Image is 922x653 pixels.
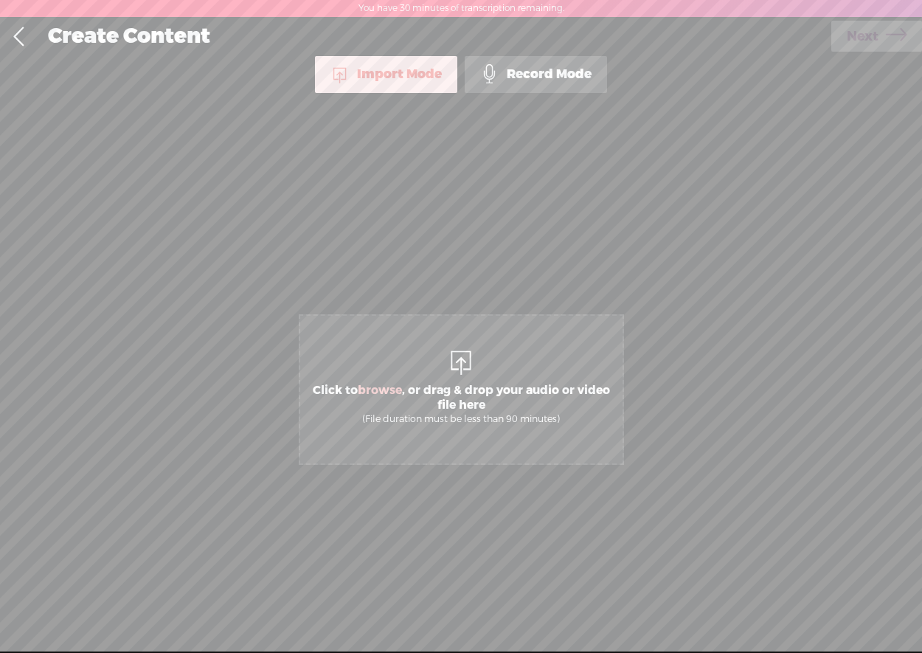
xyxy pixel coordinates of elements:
span: browse [358,383,402,398]
span: Click to , or drag & drop your audio or video file here [300,376,623,432]
span: Next [847,18,878,55]
div: Create Content [38,18,831,56]
div: Record Mode [465,56,607,93]
label: You have 30 minutes of transcription remaining. [358,3,564,15]
div: Import Mode [315,56,457,93]
div: (File duration must be less than 90 minutes) [308,413,615,425]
